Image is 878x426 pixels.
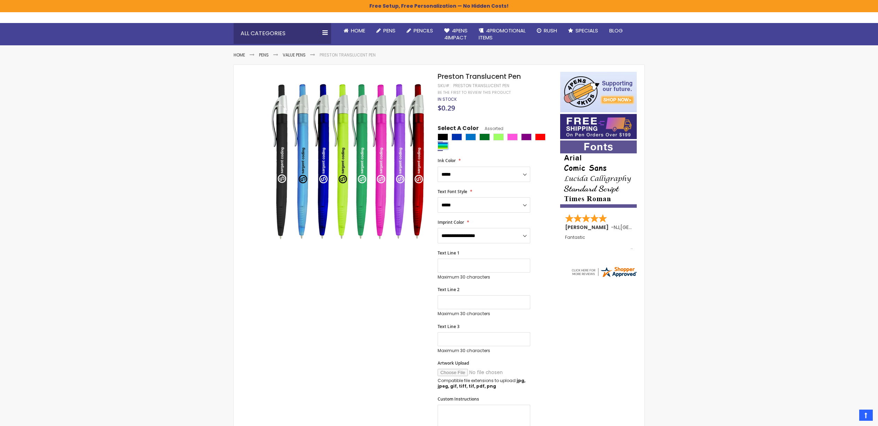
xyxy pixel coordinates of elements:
span: 4PROMOTIONAL ITEMS [479,27,526,41]
div: Green [479,134,490,140]
span: Text Line 3 [438,324,460,329]
p: Maximum 30 characters [438,348,530,353]
a: Blog [604,23,628,38]
span: Artwork Upload [438,360,469,366]
a: Be the first to review this product [438,90,511,95]
div: Fantastic [565,235,633,250]
span: Ink Color [438,158,456,163]
div: Assorted [438,142,448,149]
div: Availability [438,97,457,102]
div: Pink [507,134,518,140]
a: 4pens.com certificate URL [571,274,637,280]
a: 4PROMOTIONALITEMS [473,23,531,46]
img: preston-translucent-main_1.jpg [269,82,428,241]
a: Pens [259,52,269,58]
span: Assorted [479,125,503,131]
div: Blue Light [465,134,476,140]
img: 4pens 4 kids [560,72,637,112]
span: Preston Translucent Pen [438,71,521,81]
span: Imprint Color [438,219,464,225]
span: Blog [609,27,623,34]
img: Free shipping on orders over $199 [560,114,637,139]
span: Pens [383,27,395,34]
span: 4Pens 4impact [444,27,468,41]
span: Text Font Style [438,189,467,195]
a: Rush [531,23,563,38]
span: Pencils [414,27,433,34]
div: Green Light [493,134,504,140]
span: [GEOGRAPHIC_DATA] [620,224,672,231]
strong: SKU [438,83,450,89]
strong: jpg, jpeg, gif, tiff, tif, pdf, png [438,378,525,389]
div: Red [535,134,546,140]
span: - , [611,224,672,231]
span: Custom Instructions [438,396,479,402]
span: Text Line 2 [438,287,460,292]
span: [PERSON_NAME] [565,224,611,231]
a: Top [859,410,873,421]
span: NJ [614,224,619,231]
div: Black [438,134,448,140]
div: Blue [452,134,462,140]
p: Maximum 30 characters [438,311,530,317]
a: Pencils [401,23,439,38]
span: Select A Color [438,124,479,134]
a: Pens [371,23,401,38]
span: Specials [575,27,598,34]
span: Home [351,27,365,34]
a: Home [234,52,245,58]
span: Rush [544,27,557,34]
div: Purple [521,134,532,140]
span: In stock [438,96,457,102]
a: 4Pens4impact [439,23,473,46]
p: Maximum 30 characters [438,274,530,280]
li: Preston Translucent Pen [320,52,376,58]
img: 4pens.com widget logo [571,266,637,278]
span: $0.29 [438,103,455,113]
div: Preston Translucent Pen [453,83,509,89]
a: Home [338,23,371,38]
span: Text Line 1 [438,250,460,256]
a: Specials [563,23,604,38]
a: Value Pens [283,52,306,58]
div: All Categories [234,23,331,44]
p: Compatible file extensions to upload: [438,378,530,389]
img: font-personalization-examples [560,140,637,208]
